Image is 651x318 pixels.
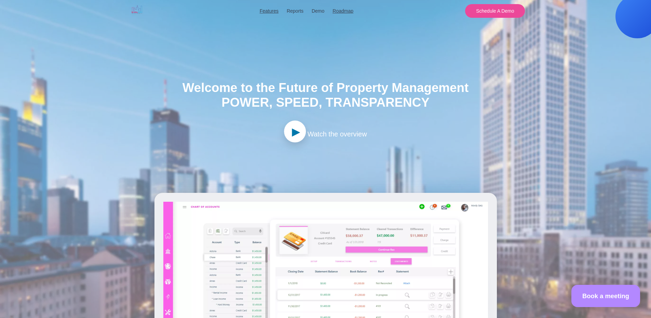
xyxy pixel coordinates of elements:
[284,121,306,143] a: ►
[333,7,353,15] a: Roadmap
[221,95,430,109] span: Power, Speed, Transparency
[289,121,303,143] span: ►
[312,7,324,15] button: Demo
[287,7,303,15] button: Reports
[308,130,367,138] span: Watch the overview
[571,285,640,307] a: Book a meeting
[182,80,469,110] h1: Welcome to the Future of Property Management
[126,1,148,18] img: Simplicity Logo
[465,4,525,18] button: Schedule A Demo
[260,7,279,15] a: Features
